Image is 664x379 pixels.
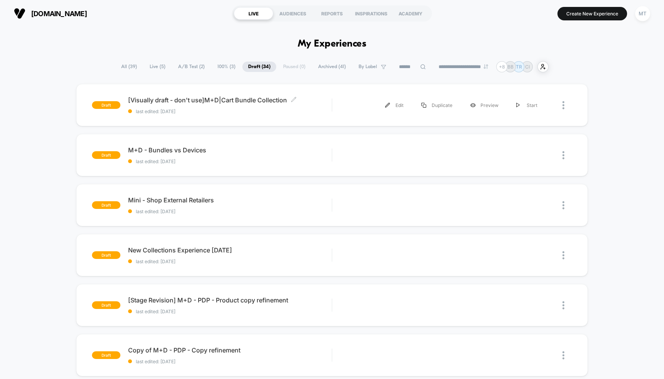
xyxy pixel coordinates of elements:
[128,209,332,214] span: last edited: [DATE]
[92,101,120,109] span: draft
[31,10,87,18] span: [DOMAIN_NAME]
[128,246,332,254] span: New Collections Experience [DATE]
[12,7,89,20] button: [DOMAIN_NAME]
[376,97,412,114] div: Edit
[484,64,488,69] img: end
[359,64,377,70] span: By Label
[562,151,564,159] img: close
[525,64,530,70] p: CI
[312,62,352,72] span: Archived ( 41 )
[298,38,367,50] h1: My Experiences
[557,7,627,20] button: Create New Experience
[128,259,332,264] span: last edited: [DATE]
[461,97,507,114] div: Preview
[507,97,546,114] div: Start
[92,351,120,359] span: draft
[128,96,332,104] span: [Visually draft - don't use]M+D|Cart Bundle Collection
[144,62,171,72] span: Live ( 5 )
[128,146,332,154] span: M+D - Bundles vs Devices
[14,8,25,19] img: Visually logo
[273,7,312,20] div: AUDIENCES
[562,101,564,109] img: close
[115,62,143,72] span: All ( 39 )
[633,6,652,22] button: MT
[516,103,520,108] img: menu
[391,7,430,20] div: ACADEMY
[92,251,120,259] span: draft
[128,309,332,314] span: last edited: [DATE]
[562,351,564,359] img: close
[312,7,352,20] div: REPORTS
[507,64,514,70] p: BB
[516,64,522,70] p: TR
[562,301,564,309] img: close
[421,103,426,108] img: menu
[385,103,390,108] img: menu
[92,301,120,309] span: draft
[128,159,332,164] span: last edited: [DATE]
[128,359,332,364] span: last edited: [DATE]
[412,97,461,114] div: Duplicate
[92,201,120,209] span: draft
[352,7,391,20] div: INSPIRATIONS
[128,109,332,114] span: last edited: [DATE]
[496,61,507,72] div: + 8
[562,201,564,209] img: close
[212,62,241,72] span: 100% ( 3 )
[242,62,276,72] span: Draft ( 34 )
[635,6,650,21] div: MT
[92,151,120,159] span: draft
[234,7,273,20] div: LIVE
[128,296,332,304] span: [Stage Revision] M+D - PDP - Product copy refinement
[128,346,332,354] span: Copy of M+D - PDP - Copy refinement
[172,62,210,72] span: A/B Test ( 2 )
[562,251,564,259] img: close
[128,196,332,204] span: Mini - Shop External Retailers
